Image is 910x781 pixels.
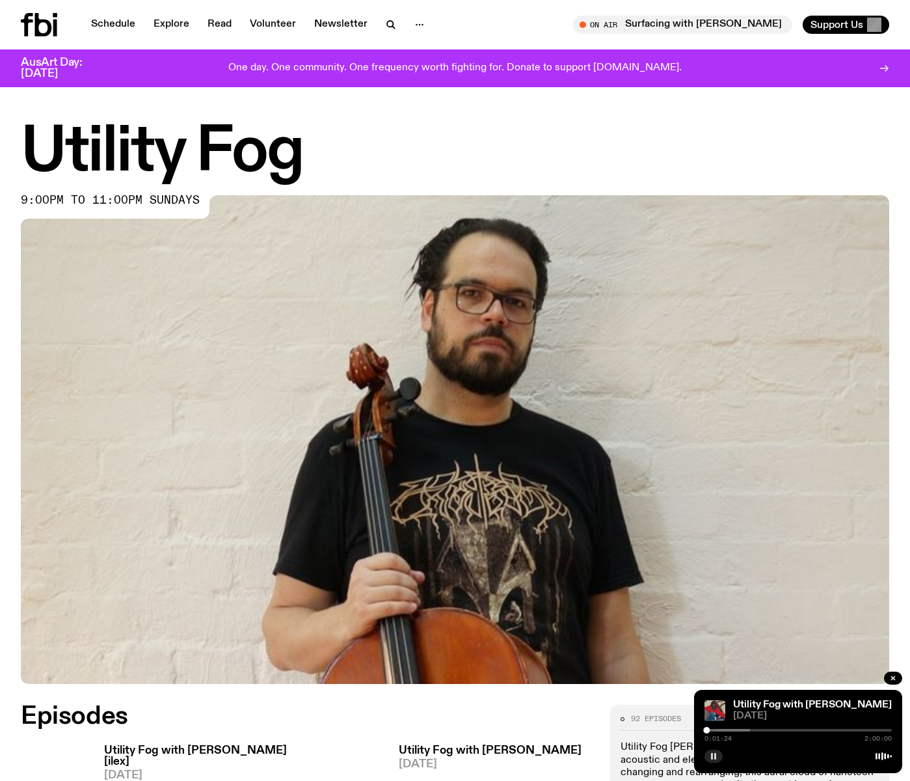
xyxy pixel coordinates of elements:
[573,16,792,34] button: On AirSurfacing with [PERSON_NAME]
[399,745,582,756] h3: Utility Fog with [PERSON_NAME]
[733,700,892,710] a: Utility Fog with [PERSON_NAME]
[704,735,732,742] span: 0:01:24
[21,195,200,206] span: 9:00pm to 11:00pm sundays
[242,16,304,34] a: Volunteer
[21,57,104,79] h3: AusArt Day: [DATE]
[810,19,863,31] span: Support Us
[104,745,300,767] h3: Utility Fog with [PERSON_NAME] [ilex]
[21,124,889,182] h1: Utility Fog
[21,705,595,728] h2: Episodes
[399,759,582,770] span: [DATE]
[146,16,197,34] a: Explore
[733,711,892,721] span: [DATE]
[200,16,239,34] a: Read
[21,195,889,684] img: Peter holds a cello, wearing a black graphic tee and glasses. He looks directly at the camera aga...
[306,16,375,34] a: Newsletter
[803,16,889,34] button: Support Us
[631,715,681,722] span: 92 episodes
[864,735,892,742] span: 2:00:00
[83,16,143,34] a: Schedule
[228,62,682,74] p: One day. One community. One frequency worth fighting for. Donate to support [DOMAIN_NAME].
[704,700,725,721] img: Cover to Mikoo's album It Floats
[104,770,300,781] span: [DATE]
